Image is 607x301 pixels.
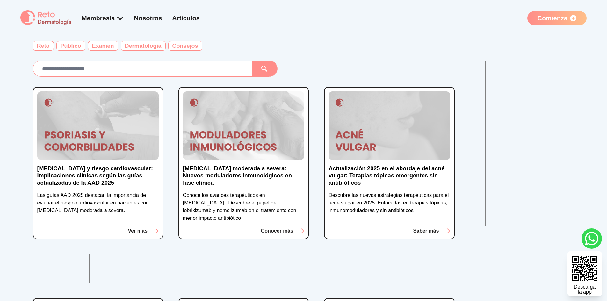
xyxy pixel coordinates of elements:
[168,41,202,51] span: Consejos
[413,227,450,235] button: Saber más
[88,41,118,50] a: Examen
[183,165,304,187] p: [MEDICAL_DATA] moderada a severa: Nuevos moduladores inmunológicos en fase clínica
[329,191,450,214] p: Descubre las nuevas estrategias terapéuticas para el acné vulgar en 2025. Enfocadas en terapias t...
[121,41,166,51] span: Dermatología
[261,227,293,235] p: Conocer más
[183,91,304,160] img: Dermatitis atópica moderada a severa: Nuevos moduladores inmunológicos en fase clínica
[329,165,450,187] p: Actualización 2025 en el abordaje del acné vulgar: Terapias tópicas emergentes sin antibióticos
[37,165,159,187] p: [MEDICAL_DATA] y riesgo cardiovascular: Implicaciones clínicas según las guías actualizadas de la...
[329,165,450,192] a: Actualización 2025 en el abordaje del acné vulgar: Terapias tópicas emergentes sin antibióticos
[82,14,124,23] div: Membresía
[33,41,54,51] span: Reto
[33,41,54,50] a: Reto
[582,228,602,249] a: whatsapp button
[37,191,159,214] p: Las guías AAD 2025 destacan la importancia de evaluar el riesgo cardiovascular en pacientes con [...
[121,41,166,50] a: Dermatología
[88,41,118,51] span: Examen
[172,15,200,22] a: Artículos
[261,227,304,235] button: Conocer más
[37,91,159,160] img: Psoriasis y riesgo cardiovascular: Implicaciones clínicas según las guías actualizadas de la AAD ...
[574,284,596,295] div: Descarga la app
[37,165,159,192] a: [MEDICAL_DATA] y riesgo cardiovascular: Implicaciones clínicas según las guías actualizadas de la...
[413,227,439,235] p: Saber más
[183,165,304,192] a: [MEDICAL_DATA] moderada a severa: Nuevos moduladores inmunológicos en fase clínica
[20,10,71,26] img: logo Reto dermatología
[183,191,304,222] p: Conoce los avances terapéuticos en [MEDICAL_DATA] . Descubre el papel de lebrikizumab y nemolizum...
[527,11,587,25] a: Comienza
[329,91,450,160] img: Actualización 2025 en el abordaje del acné vulgar: Terapias tópicas emergentes sin antibióticos
[128,227,158,235] button: Ver más
[56,41,85,50] a: Público
[128,227,147,235] p: Ver más
[168,41,202,50] a: Consejos
[56,41,85,51] span: Público
[134,15,162,22] a: Nosotros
